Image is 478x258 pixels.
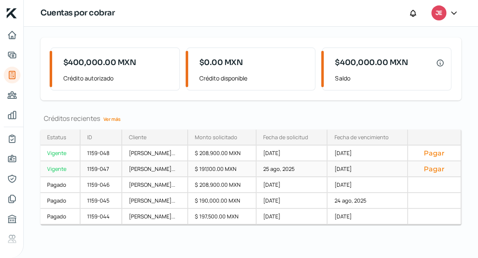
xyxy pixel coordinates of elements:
span: $0.00 MXN [199,57,243,68]
div: Estatus [47,133,66,141]
a: Documentos [4,190,20,207]
a: Mi contrato [4,130,20,147]
a: Buró de crédito [4,210,20,227]
a: Representantes [4,170,20,187]
a: Mis finanzas [4,107,20,123]
div: Cliente [129,133,146,141]
h1: Cuentas por cobrar [40,7,115,19]
div: 1159-046 [81,177,122,193]
div: [PERSON_NAME]... [122,145,188,161]
div: [DATE] [257,177,327,193]
div: Fecha de vencimiento [334,133,388,141]
div: [DATE] [257,209,327,225]
span: $400,000.00 MXN [63,57,136,68]
div: [DATE] [257,193,327,209]
a: Pago a proveedores [4,87,20,103]
span: Crédito disponible [199,73,309,83]
div: 1159-048 [81,145,122,161]
div: 25 ago, 2025 [257,161,327,177]
button: Pagar [415,149,454,157]
div: 1159-045 [81,193,122,209]
a: Inicio [4,27,20,43]
a: Información general [4,150,20,167]
div: $ 208,900.00 MXN [188,145,257,161]
span: Saldo [335,73,444,83]
div: ID [87,133,92,141]
div: [DATE] [327,209,408,225]
div: 1159-047 [81,161,122,177]
a: Pagado [40,177,81,193]
div: [DATE] [327,145,408,161]
div: $ 197,500.00 MXN [188,209,257,225]
a: Pagado [40,209,81,225]
div: Monto solicitado [195,133,237,141]
div: [DATE] [327,177,408,193]
a: Tus créditos [4,67,20,83]
div: [PERSON_NAME]... [122,161,188,177]
div: [DATE] [257,145,327,161]
div: 1159-044 [81,209,122,225]
div: [PERSON_NAME]... [122,177,188,193]
a: Ver más [100,113,124,125]
span: JE [435,8,442,18]
div: $ 208,900.00 MXN [188,177,257,193]
span: $400,000.00 MXN [335,57,408,68]
div: Créditos recientes [40,114,461,123]
a: Pagado [40,193,81,209]
div: Fecha de solicitud [263,133,308,141]
div: 24 ago, 2025 [327,193,408,209]
a: Vigente [40,145,81,161]
div: [PERSON_NAME]... [122,193,188,209]
button: Pagar [415,165,454,173]
a: Referencias [4,230,20,247]
span: Crédito autorizado [63,73,173,83]
div: $ 190,000.00 MXN [188,193,257,209]
div: $ 191,100.00 MXN [188,161,257,177]
div: [DATE] [327,161,408,177]
a: Vigente [40,161,81,177]
a: Adelantar facturas [4,47,20,63]
div: [PERSON_NAME]... [122,209,188,225]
